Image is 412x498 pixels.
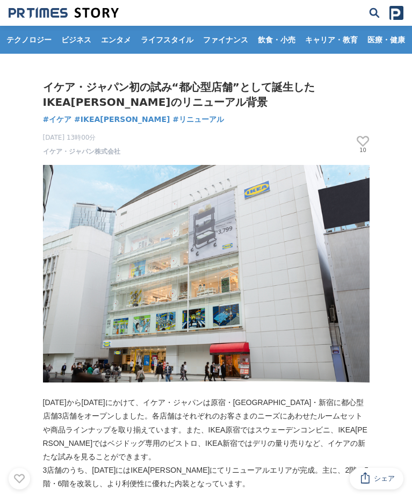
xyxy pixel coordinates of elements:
a: #イケア [43,114,72,125]
img: 成果の裏側にあるストーリーをメディアに届ける [9,7,119,19]
span: キャリア・教育 [301,35,362,45]
p: 10 [357,148,370,153]
button: シェア [350,468,403,489]
span: 飲食・小売 [254,35,300,45]
a: ビジネス [57,26,96,54]
img: prtimes [389,6,403,20]
a: 成果の裏側にあるストーリーをメディアに届ける 成果の裏側にあるストーリーをメディアに届ける [9,7,119,19]
span: テクノロジー [2,35,56,45]
p: [DATE]から[DATE]にかけて、イケア・ジャパンは原宿・[GEOGRAPHIC_DATA]・新宿に都心型店舗3店舗をオープンしました。各店舗はそれぞれのお客さまのニーズにあわせたルームセッ... [43,396,370,464]
a: イケア・ジャパン株式会社 [43,147,120,156]
span: ライフスタイル [136,35,198,45]
a: #IKEA[PERSON_NAME] [74,114,170,125]
span: 医療・健康 [363,35,409,45]
h1: イケア・ジャパン初の試み“都心型店舗”として誕生したIKEA[PERSON_NAME]のリニューアル背景 [43,80,370,110]
img: thumbnail_a06dc3e0-e0a7-11ec-9687-af0afdbda541.jpg [43,165,370,382]
span: シェア [374,474,395,483]
span: ビジネス [57,35,96,45]
a: キャリア・教育 [301,26,362,54]
a: 飲食・小売 [254,26,300,54]
span: ファイナンス [199,35,252,45]
a: ファイナンス [199,26,252,54]
a: テクノロジー [2,26,56,54]
span: エンタメ [97,35,135,45]
a: #リニューアル [172,114,224,125]
a: ライフスタイル [136,26,198,54]
a: エンタメ [97,26,135,54]
span: [DATE] 13時00分 [43,133,120,142]
a: 医療・健康 [363,26,409,54]
p: 3店舗のうち、[DATE]にはIKEA[PERSON_NAME]にてリニューアルエリアが完成。主に、2階・5階・6階を改装し、より利便性に優れた内装となっています。 [43,464,370,490]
